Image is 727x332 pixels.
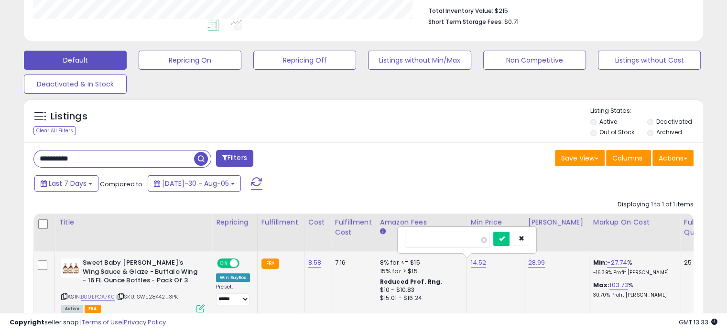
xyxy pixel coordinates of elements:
button: Actions [652,150,694,166]
a: 103.73 [609,280,628,290]
button: Repricing Off [253,51,356,70]
b: Max: [593,280,610,289]
label: Deactivated [656,118,692,126]
div: Amazon Fees [380,217,463,227]
button: Listings without Cost [598,51,701,70]
div: [PERSON_NAME] [528,217,585,227]
span: Columns [612,153,642,163]
button: Listings without Min/Max [368,51,471,70]
button: Default [24,51,127,70]
span: 2025-08-13 13:33 GMT [679,318,717,327]
b: Min: [593,258,608,267]
p: Listing States: [590,107,703,116]
div: Fulfillment [261,217,300,227]
p: -16.39% Profit [PERSON_NAME] [593,269,673,276]
div: $10 - $10.83 [380,286,459,294]
button: Deactivated & In Stock [24,75,127,94]
a: 8.58 [308,258,322,268]
div: % [593,281,673,299]
button: Last 7 Days [34,175,98,192]
b: Reduced Prof. Rng. [380,278,443,286]
li: $215 [428,4,686,16]
span: ON [218,259,230,268]
div: Cost [308,217,327,227]
label: Active [599,118,617,126]
div: Displaying 1 to 1 of 1 items [618,200,694,209]
div: 15% for > $15 [380,267,459,276]
span: $0.71 [504,17,519,26]
img: 51uRgqYm4cL._SL40_.jpg [61,258,80,278]
span: [DATE]-30 - Aug-05 [162,179,229,188]
button: Repricing On [139,51,241,70]
a: B00EPOA7K0 [81,293,115,301]
span: Last 7 Days [49,179,87,188]
div: Clear All Filters [33,126,76,135]
b: Total Inventory Value: [428,7,493,15]
a: Terms of Use [82,318,122,327]
div: Preset: [216,284,250,305]
a: 28.99 [528,258,545,268]
label: Archived [656,128,682,136]
div: 25 [684,258,714,267]
span: OFF [238,259,253,268]
div: 8% for <= $15 [380,258,459,267]
div: Min Price [471,217,520,227]
div: ASIN: [61,258,205,311]
div: Repricing [216,217,253,227]
div: % [593,258,673,276]
button: Filters [216,150,253,167]
div: Markup on Cost [593,217,676,227]
small: Amazon Fees. [380,227,386,236]
small: FBA [261,258,279,269]
div: $15.01 - $16.24 [380,294,459,302]
a: 14.52 [471,258,487,268]
h5: Listings [51,110,87,123]
button: Columns [606,150,651,166]
div: Fulfillment Cost [335,217,372,237]
th: The percentage added to the cost of goods (COGS) that forms the calculator for Min & Max prices. [589,214,680,251]
div: Win BuyBox [216,273,250,282]
b: Short Term Storage Fees: [428,18,503,26]
button: Non Competitive [483,51,586,70]
span: | SKU: SWE28442_3PK [116,293,178,300]
strong: Copyright [10,318,44,327]
span: All listings currently available for purchase on Amazon [61,305,83,313]
div: seller snap | | [10,318,166,327]
div: Title [59,217,208,227]
div: Fulfillable Quantity [684,217,717,237]
b: Sweet Baby [PERSON_NAME]'s Wing Sauce & Glaze - Buffalo Wing - 16 FL Ounce Bottles - Pack Of 3 [83,258,199,288]
span: Compared to: [100,180,144,189]
p: 30.70% Profit [PERSON_NAME] [593,292,673,299]
div: 7.16 [335,258,369,267]
a: Privacy Policy [124,318,166,327]
label: Out of Stock [599,128,634,136]
a: -27.74 [607,258,627,268]
button: [DATE]-30 - Aug-05 [148,175,241,192]
span: FBA [85,305,101,313]
button: Save View [555,150,605,166]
